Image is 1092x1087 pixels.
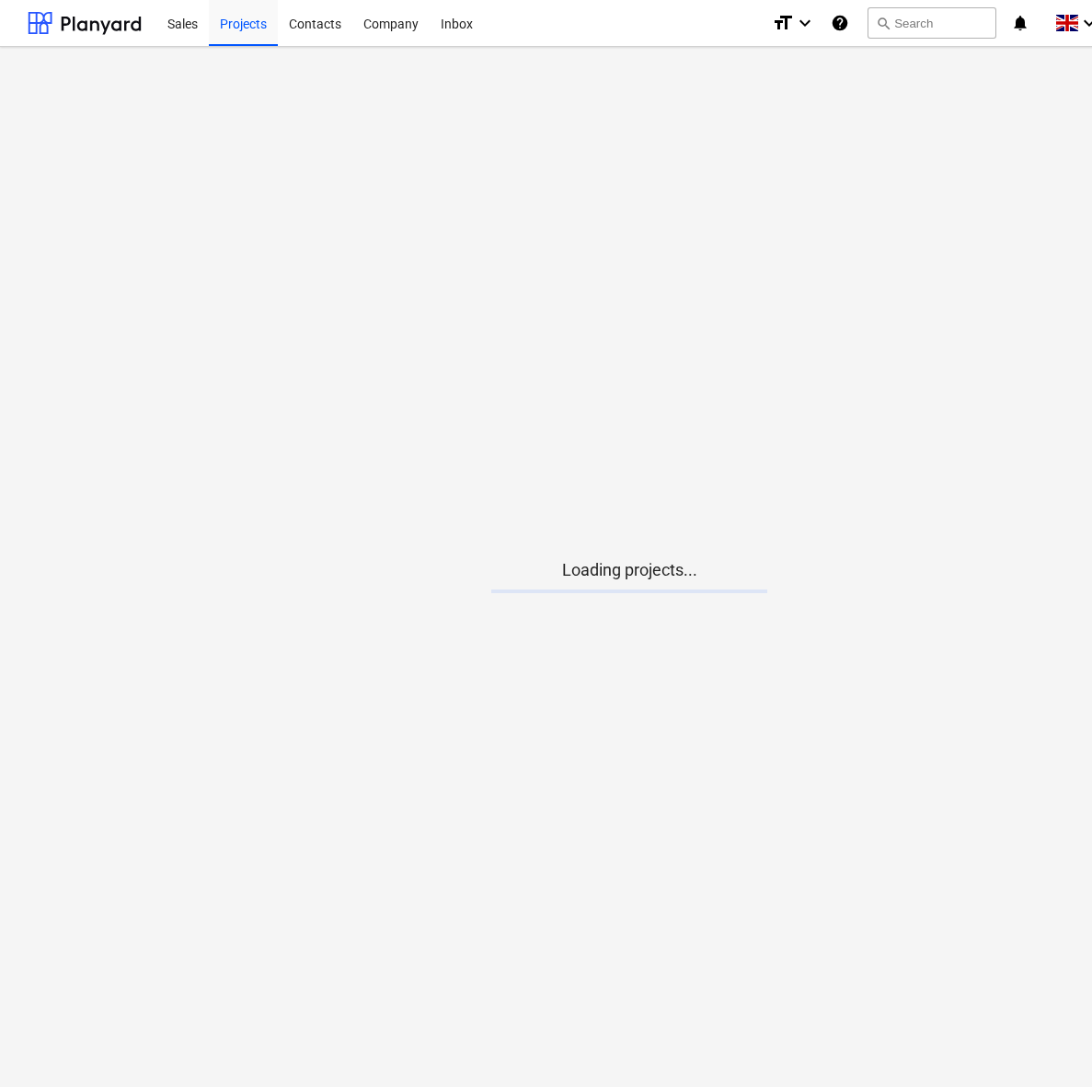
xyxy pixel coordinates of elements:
[1011,12,1029,34] i: notifications
[868,7,996,39] button: Search
[491,559,767,581] p: Loading projects...
[772,12,794,34] i: format_size
[876,16,891,30] span: search
[831,12,849,34] i: Knowledge base
[794,12,816,34] i: keyboard_arrow_down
